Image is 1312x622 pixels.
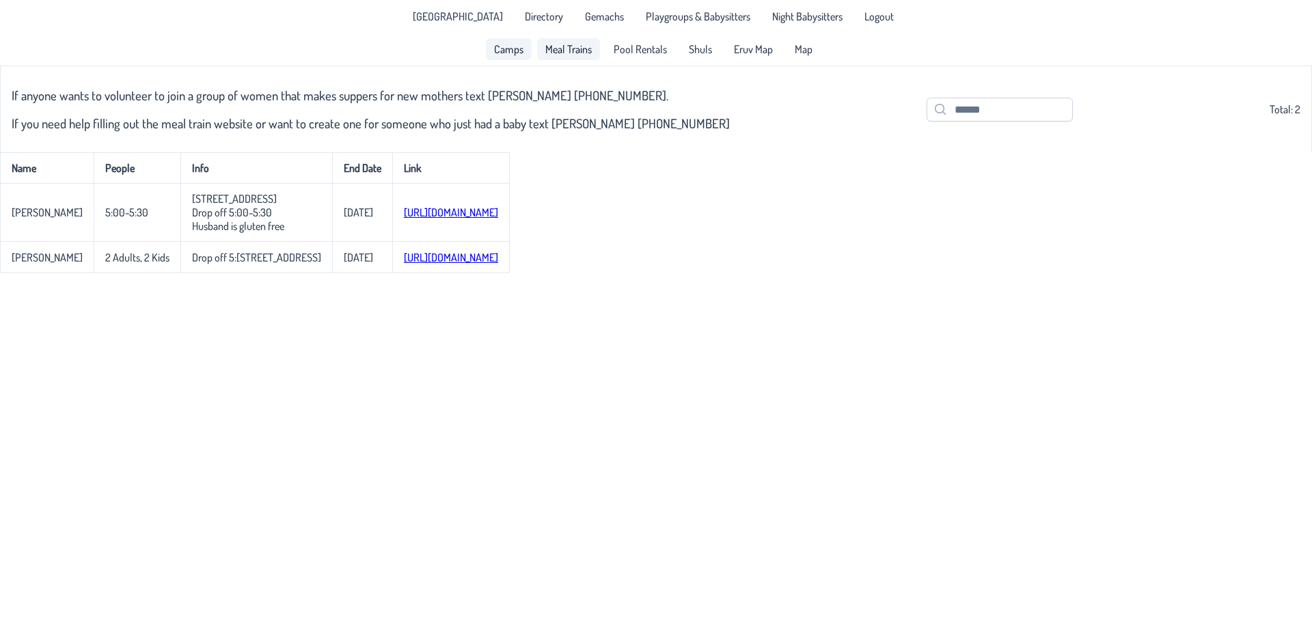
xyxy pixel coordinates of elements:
a: Shuls [681,38,720,60]
p-celleditor: [DATE] [344,206,373,219]
p-celleditor: 5:00-5:30 [105,206,148,219]
span: Directory [525,11,563,22]
span: Logout [864,11,894,22]
th: People [94,152,180,184]
span: Map [795,44,812,55]
span: Playgroups & Babysitters [646,11,750,22]
span: Night Babysitters [772,11,843,22]
h3: If you need help filling out the meal train website or want to create one for someone who just ha... [12,115,730,131]
a: Map [787,38,821,60]
h3: If anyone wants to volunteer to join a group of women that makes suppers for new mothers text [PE... [12,87,730,103]
div: Total: 2 [12,74,1300,144]
a: Night Babysitters [764,5,851,27]
a: [URL][DOMAIN_NAME] [404,206,498,219]
p-celleditor: [DATE] [344,251,373,264]
a: Eruv Map [726,38,781,60]
p-celleditor: [STREET_ADDRESS] Drop off 5:00-5:30 Husband is gluten free [192,192,284,233]
span: Meal Trains [545,44,592,55]
a: Directory [517,5,571,27]
p-celleditor: 2 Adults, 2 Kids [105,251,169,264]
a: [GEOGRAPHIC_DATA] [405,5,511,27]
span: [GEOGRAPHIC_DATA] [413,11,503,22]
span: Camps [494,44,523,55]
a: Playgroups & Babysitters [638,5,758,27]
a: Camps [486,38,532,60]
span: Eruv Map [734,44,773,55]
a: Gemachs [577,5,632,27]
li: Logout [856,5,902,27]
span: Shuls [689,44,712,55]
a: Pool Rentals [605,38,675,60]
p-celleditor: Drop off 5:[STREET_ADDRESS] [192,251,321,264]
a: [URL][DOMAIN_NAME] [404,251,498,264]
th: Link [392,152,510,184]
p-celleditor: [PERSON_NAME] [12,206,83,219]
span: Gemachs [585,11,624,22]
li: Pine Lake Park [405,5,511,27]
span: Pool Rentals [614,44,667,55]
p-celleditor: [PERSON_NAME] [12,251,83,264]
th: Info [180,152,332,184]
th: End Date [332,152,392,184]
a: Meal Trains [537,38,600,60]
